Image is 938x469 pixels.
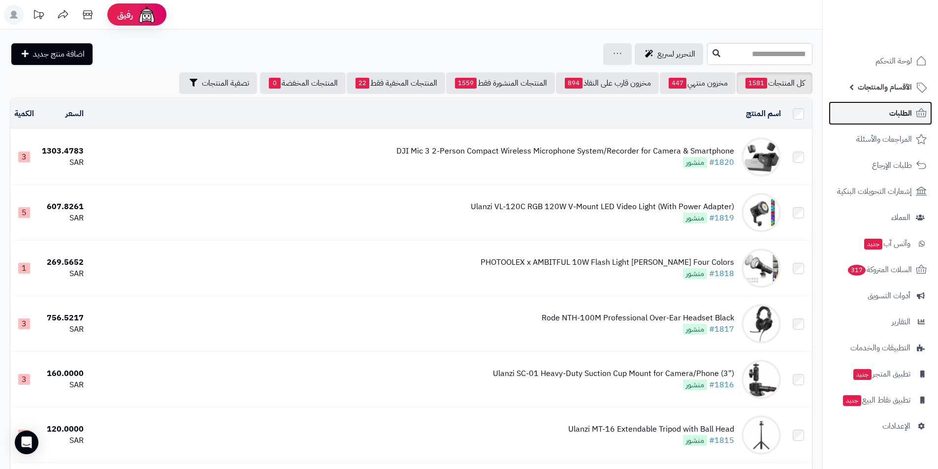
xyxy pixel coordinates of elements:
[842,393,910,407] span: تطبيق نقاط البيع
[709,268,734,280] a: #1818
[683,157,707,168] span: منشور
[396,146,734,157] div: DJI Mic 3 2-Person Compact Wireless Microphone System/Recorder for Camera & Smartphone
[847,263,912,277] span: السلات المتروكة
[18,152,30,162] span: 3
[863,237,910,250] span: وآتس آب
[742,415,781,455] img: Ulanzi MT-16 Extendable Tripod with Ball Head
[481,257,734,268] div: PHOTOOLEX x AMBITFUL 10W Flash Light [PERSON_NAME] Four Colors
[745,78,767,89] span: 1581
[635,43,703,65] a: التحرير لسريع
[889,106,912,120] span: الطلبات
[891,211,910,224] span: العملاء
[858,80,912,94] span: الأقسام والمنتجات
[683,435,707,446] span: منشور
[683,379,707,390] span: منشور
[568,424,734,435] div: Ulanzi MT-16 Extendable Tripod with Ball Head
[11,43,93,65] a: اضافة منتج جديد
[868,289,910,303] span: أدوات التسويق
[446,72,555,94] a: المنتجات المنشورة فقط1559
[829,101,932,125] a: الطلبات
[829,258,932,281] a: السلات المتروكة317
[42,257,84,268] div: 269.5652
[42,435,84,446] div: SAR
[202,77,249,89] span: تصفية المنتجات
[829,232,932,255] a: وآتس آبجديد
[455,78,477,89] span: 1559
[565,78,582,89] span: 894
[42,324,84,335] div: SAR
[18,263,30,274] span: 1
[683,213,707,223] span: منشور
[683,268,707,279] span: منشور
[42,213,84,224] div: SAR
[875,54,912,68] span: لوحة التحكم
[853,369,872,380] span: جديد
[742,137,781,177] img: DJI Mic 3 2-Person Compact Wireless Microphone System/Recorder for Camera & Smartphone
[556,72,659,94] a: مخزون قارب على النفاذ894
[660,72,736,94] a: مخزون منتهي447
[260,72,346,94] a: المنتجات المخفضة0
[42,379,84,391] div: SAR
[15,431,38,454] div: Open Intercom Messenger
[269,78,281,89] span: 0
[33,48,85,60] span: اضافة منتج جديد
[14,108,34,120] a: الكمية
[882,419,910,433] span: الإعدادات
[65,108,84,120] a: السعر
[493,368,734,379] div: Ulanzi SC-01 Heavy-Duty Suction Cup Mount for Camera/Phone (3")
[852,367,910,381] span: تطبيق المتجر
[18,318,30,329] span: 3
[683,324,707,335] span: منشور
[742,360,781,399] img: Ulanzi SC-01 Heavy-Duty Suction Cup Mount for Camera/Phone (3")
[856,132,912,146] span: المراجعات والأسئلة
[179,72,257,94] button: تصفية المنتجات
[829,284,932,308] a: أدوات التسويق
[829,310,932,334] a: التقارير
[542,313,734,324] div: Rode NTH-100M Professional Over-Ear Headset Black
[709,156,734,168] a: #1820
[42,201,84,213] div: 607.8261
[829,127,932,151] a: المراجعات والأسئلة
[746,108,781,120] a: اسم المنتج
[657,48,695,60] span: التحرير لسريع
[709,435,734,446] a: #1815
[42,368,84,379] div: 160.0000
[42,424,84,435] div: 120.0000
[471,201,734,213] div: Ulanzi VL-120C RGB 120W V-Mount LED Video Light (With Power Adapter)
[872,158,912,172] span: طلبات الإرجاع
[18,430,30,440] span: 4
[709,379,734,391] a: #1816
[829,388,932,412] a: تطبيق نقاط البيعجديد
[829,414,932,438] a: الإعدادات
[42,268,84,280] div: SAR
[829,180,932,203] a: إشعارات التحويلات البنكية
[117,9,133,21] span: رفيق
[829,362,932,386] a: تطبيق المتجرجديد
[742,193,781,232] img: Ulanzi VL-120C RGB 120W V-Mount LED Video Light (With Power Adapter)
[829,49,932,73] a: لوحة التحكم
[829,336,932,360] a: التطبيقات والخدمات
[26,5,51,27] a: تحديثات المنصة
[18,374,30,385] span: 3
[742,249,781,288] img: PHOTOOLEX x AMBITFUL 10W Flash Light Photography Spotlight Four Colors
[347,72,445,94] a: المنتجات المخفية فقط22
[18,207,30,218] span: 5
[669,78,686,89] span: 447
[848,265,866,276] span: 317
[42,146,84,157] div: 1303.4783
[892,315,910,329] span: التقارير
[864,239,882,250] span: جديد
[843,395,861,406] span: جديد
[837,185,912,198] span: إشعارات التحويلات البنكية
[850,341,910,355] span: التطبيقات والخدمات
[742,304,781,344] img: Rode NTH-100M Professional Over-Ear Headset Black
[709,323,734,335] a: #1817
[356,78,369,89] span: 22
[42,157,84,168] div: SAR
[42,313,84,324] div: 756.5217
[137,5,157,25] img: ai-face.png
[829,154,932,177] a: طلبات الإرجاع
[709,212,734,224] a: #1819
[737,72,812,94] a: كل المنتجات1581
[829,206,932,229] a: العملاء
